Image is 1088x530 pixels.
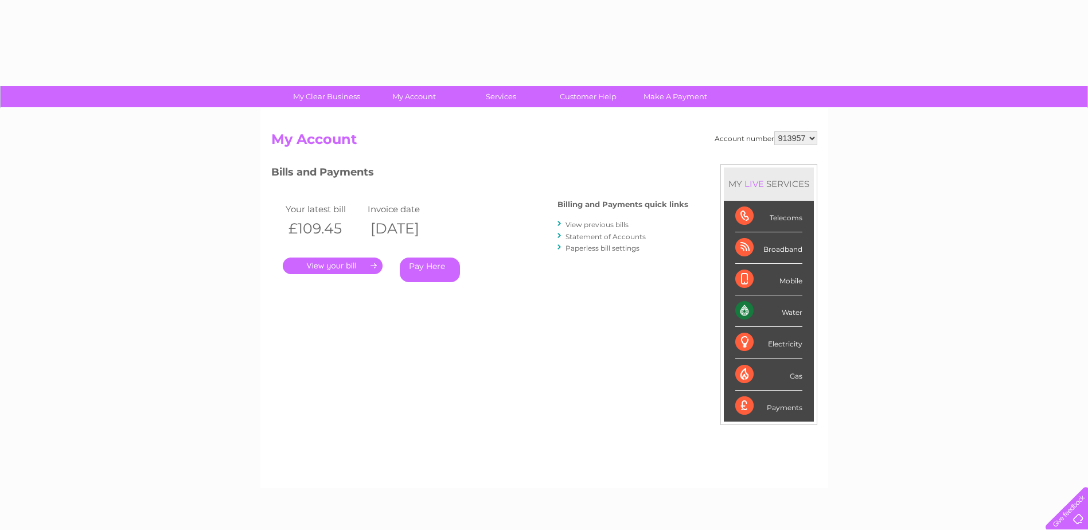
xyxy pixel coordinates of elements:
[557,200,688,209] h4: Billing and Payments quick links
[735,391,802,422] div: Payments
[541,86,635,107] a: Customer Help
[566,232,646,241] a: Statement of Accounts
[735,264,802,295] div: Mobile
[742,178,766,189] div: LIVE
[271,164,688,184] h3: Bills and Payments
[454,86,548,107] a: Services
[735,327,802,358] div: Electricity
[283,201,365,217] td: Your latest bill
[366,86,461,107] a: My Account
[735,295,802,327] div: Water
[400,258,460,282] a: Pay Here
[279,86,374,107] a: My Clear Business
[566,244,639,252] a: Paperless bill settings
[271,131,817,153] h2: My Account
[735,201,802,232] div: Telecoms
[715,131,817,145] div: Account number
[283,217,365,240] th: £109.45
[735,359,802,391] div: Gas
[566,220,629,229] a: View previous bills
[735,232,802,264] div: Broadband
[365,201,447,217] td: Invoice date
[628,86,723,107] a: Make A Payment
[365,217,447,240] th: [DATE]
[724,167,814,200] div: MY SERVICES
[283,258,383,274] a: .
